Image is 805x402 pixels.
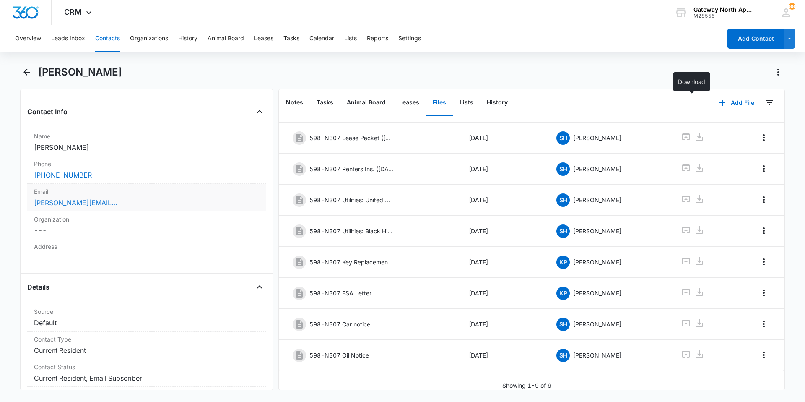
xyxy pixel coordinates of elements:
[34,307,260,316] label: Source
[34,187,260,196] label: Email
[178,25,197,52] button: History
[398,25,421,52] button: Settings
[34,253,260,263] dd: ---
[309,320,370,329] p: 598-N307 Car notice
[309,227,393,235] p: 598-N307 Utilities: Black Hills ([DATE])
[20,65,33,79] button: Back
[34,170,94,180] a: [PHONE_NUMBER]
[34,132,260,141] label: Name
[34,373,260,383] dd: Current Resident, Email Subscriber
[556,224,570,238] span: SH
[757,348,771,362] button: Overflow Menu
[757,224,771,238] button: Overflow Menu
[64,8,82,16] span: CRM
[789,3,795,10] div: notifications count
[27,128,266,156] div: Name[PERSON_NAME]
[763,96,776,110] button: Filters
[459,278,547,309] td: [DATE]
[27,359,266,387] div: Contact StatusCurrent Resident, Email Subscriber
[392,90,426,116] button: Leases
[208,25,244,52] button: Animal Board
[480,90,514,116] button: History
[254,25,273,52] button: Leases
[459,123,547,154] td: [DATE]
[367,25,388,52] button: Reports
[34,198,118,208] a: [PERSON_NAME][EMAIL_ADDRESS][DOMAIN_NAME]
[771,65,785,79] button: Actions
[556,287,570,300] span: KP
[34,142,260,152] dd: [PERSON_NAME]
[459,185,547,216] td: [DATE]
[34,318,260,328] dd: Default
[573,320,621,329] p: [PERSON_NAME]
[309,289,371,298] p: 598-N307 ESA Letter
[27,184,266,211] div: Email[PERSON_NAME][EMAIL_ADDRESS][DOMAIN_NAME]
[38,66,122,78] h1: [PERSON_NAME]
[459,340,547,371] td: [DATE]
[253,280,266,294] button: Close
[459,309,547,340] td: [DATE]
[727,29,784,49] button: Add Contact
[573,196,621,204] p: [PERSON_NAME]
[757,317,771,331] button: Overflow Menu
[757,162,771,175] button: Overflow Menu
[556,193,570,207] span: SH
[309,133,393,142] p: 598-N307 Lease Packet ([DATE])
[95,25,120,52] button: Contacts
[34,345,260,355] dd: Current Resident
[459,247,547,278] td: [DATE]
[757,286,771,300] button: Overflow Menu
[309,164,393,173] p: 598-N307 Renters Ins. ([DATE]-[DATE])
[573,289,621,298] p: [PERSON_NAME]
[673,72,710,91] div: Download
[34,363,260,371] label: Contact Status
[27,332,266,359] div: Contact TypeCurrent Resident
[757,255,771,269] button: Overflow Menu
[34,225,260,235] dd: ---
[757,131,771,144] button: Overflow Menu
[711,93,763,113] button: Add File
[34,215,260,224] label: Organization
[459,216,547,247] td: [DATE]
[573,351,621,360] p: [PERSON_NAME]
[556,349,570,362] span: SH
[573,164,621,173] p: [PERSON_NAME]
[693,13,755,19] div: account id
[27,282,49,292] h4: Details
[459,154,547,185] td: [DATE]
[309,351,369,360] p: 598-N307 Oil Notice
[279,90,310,116] button: Notes
[15,25,41,52] button: Overview
[344,25,357,52] button: Lists
[556,318,570,331] span: SH
[573,258,621,266] p: [PERSON_NAME]
[27,156,266,184] div: Phone[PHONE_NUMBER]
[34,159,260,168] label: Phone
[757,193,771,206] button: Overflow Menu
[27,239,266,266] div: Address---
[34,242,260,251] label: Address
[309,25,334,52] button: Calendar
[556,131,570,145] span: SH
[502,381,551,390] p: Showing 1-9 of 9
[310,90,340,116] button: Tasks
[130,25,168,52] button: Organizations
[309,196,393,204] p: 598-N307 Utilities: United Power ([DATE])
[27,107,68,117] h4: Contact Info
[453,90,480,116] button: Lists
[573,133,621,142] p: [PERSON_NAME]
[283,25,299,52] button: Tasks
[340,90,392,116] button: Animal Board
[309,258,393,266] p: 598-N307 Key Replacement Addendum
[27,211,266,239] div: Organization---
[573,227,621,235] p: [PERSON_NAME]
[34,335,260,344] label: Contact Type
[27,304,266,332] div: SourceDefault
[426,90,453,116] button: Files
[556,162,570,176] span: SH
[51,25,85,52] button: Leads Inbox
[556,256,570,269] span: KP
[253,105,266,118] button: Close
[789,3,795,10] span: 88
[693,6,755,13] div: account name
